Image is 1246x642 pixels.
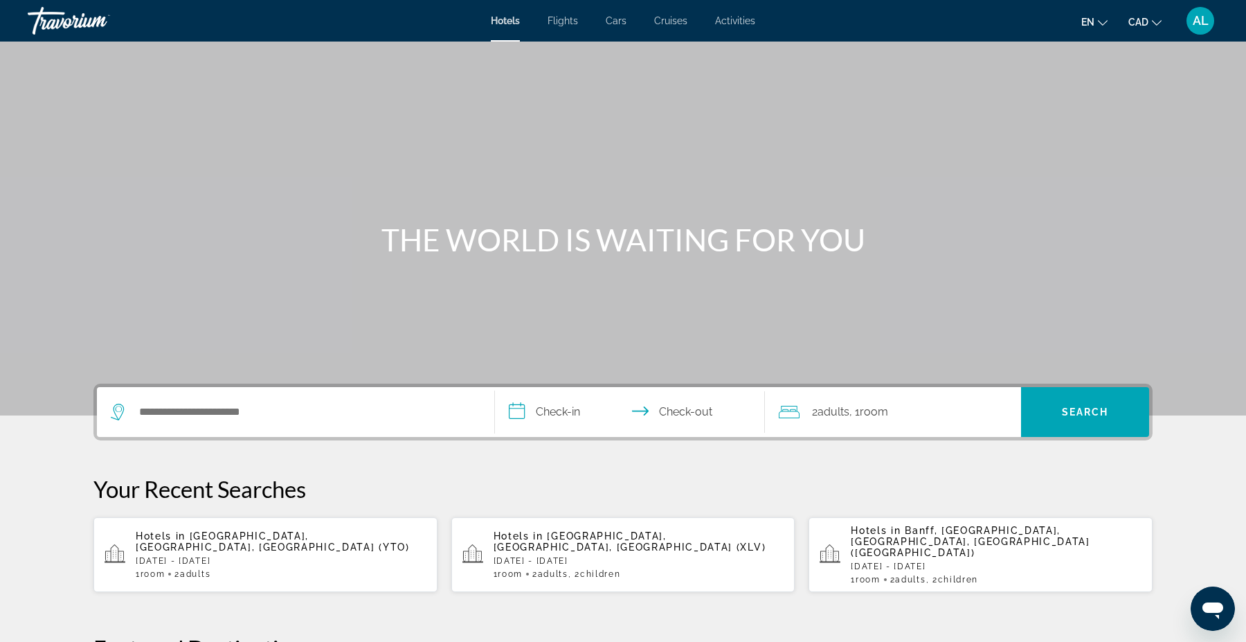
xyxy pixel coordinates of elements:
a: Flights [548,15,578,26]
span: Room [141,569,165,579]
span: Adults [180,569,210,579]
span: Adults [895,575,926,585]
button: Search [1021,387,1149,437]
span: Adults [538,569,568,579]
h1: THE WORLD IS WAITING FOR YOU [363,222,883,258]
button: Hotels in [GEOGRAPHIC_DATA], [GEOGRAPHIC_DATA], [GEOGRAPHIC_DATA] (YTO)[DATE] - [DATE]1Room2Adults [93,517,437,593]
p: Your Recent Searches [93,475,1153,503]
button: Hotels in Banff, [GEOGRAPHIC_DATA], [GEOGRAPHIC_DATA], [GEOGRAPHIC_DATA] ([GEOGRAPHIC_DATA])[DATE... [809,517,1153,593]
span: Hotels in [136,530,186,542]
p: [DATE] - [DATE] [136,556,426,566]
button: Select check in and out date [495,387,765,437]
span: Search [1062,407,1109,418]
span: Room [856,575,881,585]
span: [GEOGRAPHIC_DATA], [GEOGRAPHIC_DATA], [GEOGRAPHIC_DATA] (XLV) [494,530,766,553]
span: Room [498,569,523,579]
span: , 2 [926,575,979,585]
span: , 1 [849,402,888,422]
button: User Menu [1182,6,1218,35]
span: 2 [532,569,568,579]
div: Search widget [97,387,1149,437]
a: Cruises [654,15,687,26]
span: CAD [1128,17,1148,28]
a: Cars [606,15,626,26]
span: AL [1193,14,1209,28]
button: Change currency [1128,12,1162,32]
span: 2 [174,569,210,579]
p: [DATE] - [DATE] [494,556,784,566]
span: , 2 [568,569,621,579]
a: Travorium [28,3,166,39]
span: Children [580,569,620,579]
a: Activities [715,15,755,26]
span: 1 [851,575,880,585]
span: 1 [494,569,523,579]
span: Hotels in [851,525,901,536]
span: 2 [890,575,926,585]
span: Children [938,575,978,585]
span: [GEOGRAPHIC_DATA], [GEOGRAPHIC_DATA], [GEOGRAPHIC_DATA] (YTO) [136,530,410,553]
span: 1 [136,569,165,579]
input: Search hotel destination [138,402,473,422]
span: 2 [812,402,849,422]
button: Hotels in [GEOGRAPHIC_DATA], [GEOGRAPHIC_DATA], [GEOGRAPHIC_DATA] (XLV)[DATE] - [DATE]1Room2Adult... [451,517,795,593]
button: Change language [1081,12,1108,32]
iframe: Bouton de lancement de la fenêtre de messagerie [1191,587,1235,631]
span: Banff, [GEOGRAPHIC_DATA], [GEOGRAPHIC_DATA], [GEOGRAPHIC_DATA] ([GEOGRAPHIC_DATA]) [851,525,1090,558]
span: Room [860,405,888,418]
span: Hotels in [494,530,543,542]
button: Travelers: 2 adults, 0 children [765,387,1021,437]
span: Adults [818,405,849,418]
span: en [1081,17,1094,28]
a: Hotels [491,15,520,26]
p: [DATE] - [DATE] [851,562,1141,571]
